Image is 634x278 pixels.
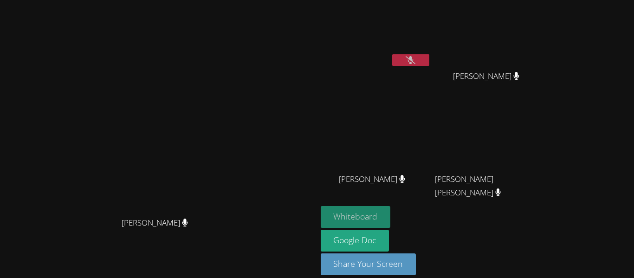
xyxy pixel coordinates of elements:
[321,206,391,228] button: Whiteboard
[321,230,389,252] a: Google Doc
[453,70,519,83] span: [PERSON_NAME]
[321,253,416,275] button: Share Your Screen
[435,173,538,200] span: [PERSON_NAME] [PERSON_NAME]
[122,216,188,230] span: [PERSON_NAME]
[339,173,405,186] span: [PERSON_NAME]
